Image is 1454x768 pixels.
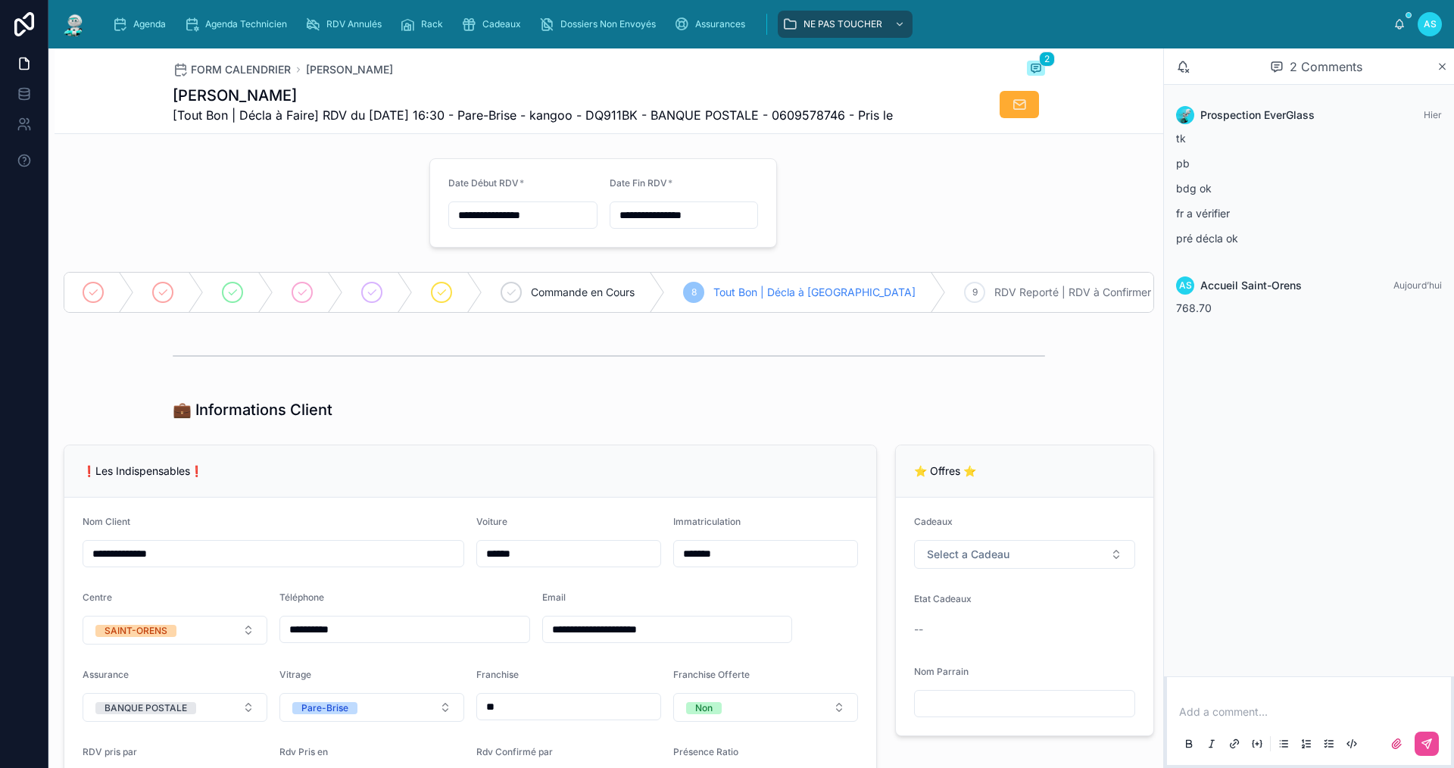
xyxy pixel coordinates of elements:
span: Assurances [695,18,745,30]
span: Rdv Confirmé par [476,746,553,757]
a: FORM CALENDRIER [173,62,291,77]
span: 2 Comments [1290,58,1362,76]
div: BANQUE POSTALE [105,702,187,714]
span: Franchise [476,669,519,680]
span: AS [1424,18,1437,30]
div: Pare-Brise [301,702,348,714]
button: 2 [1027,61,1045,79]
p: pb [1176,155,1442,171]
span: Présence Ratio [673,746,738,757]
span: NE PAS TOUCHER [803,18,882,30]
div: SAINT-ORENS [105,625,167,637]
span: Aujourd’hui [1393,279,1442,291]
span: RDV Annulés [326,18,382,30]
span: Nom Parrain [914,666,969,677]
p: bdg ok [1176,180,1442,196]
a: RDV Annulés [301,11,392,38]
a: NE PAS TOUCHER [778,11,913,38]
div: scrollable content [100,8,1393,41]
p: fr a vérifier [1176,205,1442,221]
span: Rdv Pris en [279,746,328,757]
span: 9 [972,286,978,298]
h1: [PERSON_NAME] [173,85,893,106]
span: Immatriculation [673,516,741,527]
span: FORM CALENDRIER [191,62,291,77]
a: [PERSON_NAME] [306,62,393,77]
a: Rack [395,11,454,38]
p: pré décla ok [1176,230,1442,246]
span: Voiture [476,516,507,527]
span: Commande en Cours [531,285,635,300]
span: Tout Bon | Décla à [GEOGRAPHIC_DATA] [713,285,916,300]
span: Date Fin RDV [610,177,667,189]
span: Prospection EverGlass [1200,108,1315,123]
button: Select Button [83,616,267,645]
span: Agenda Technicien [205,18,287,30]
span: 8 [691,286,697,298]
span: Email [542,592,566,603]
h1: 💼 Informations Client [173,399,332,420]
span: Cadeaux [482,18,521,30]
span: Accueil Saint-Orens [1200,278,1302,293]
span: Téléphone [279,592,324,603]
span: ❗Les Indispensables❗ [83,464,203,477]
span: Centre [83,592,112,603]
span: Vitrage [279,669,311,680]
button: Select Button [83,693,267,722]
span: 768.70 [1176,301,1212,314]
span: Hier [1424,109,1442,120]
a: Agenda [108,11,176,38]
span: -- [914,622,923,637]
span: Rack [421,18,443,30]
span: Agenda [133,18,166,30]
span: Nom Client [83,516,130,527]
div: Non [695,702,713,714]
span: Assurance [83,669,129,680]
span: Etat Cadeaux [914,593,972,604]
span: Cadeaux [914,516,953,527]
span: 2 [1039,52,1055,67]
button: Select Button [673,693,858,722]
a: Assurances [669,11,756,38]
img: App logo [61,12,88,36]
span: Dossiers Non Envoyés [560,18,656,30]
p: tk [1176,130,1442,146]
span: RDV pris par [83,746,137,757]
span: RDV Reporté | RDV à Confirmer [994,285,1151,300]
span: AS [1179,279,1192,292]
span: Date Début RDV [448,177,519,189]
button: Select Button [279,693,464,722]
span: Select a Cadeau [927,547,1009,562]
a: Dossiers Non Envoyés [535,11,666,38]
span: [Tout Bon | Décla à Faire] RDV du [DATE] 16:30 - Pare-Brise - kangoo - DQ911BK - BANQUE POSTALE -... [173,106,893,124]
a: Agenda Technicien [179,11,298,38]
a: Cadeaux [457,11,532,38]
button: Select Button [914,540,1135,569]
span: Franchise Offerte [673,669,750,680]
span: ⭐ Offres ⭐ [914,464,976,477]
